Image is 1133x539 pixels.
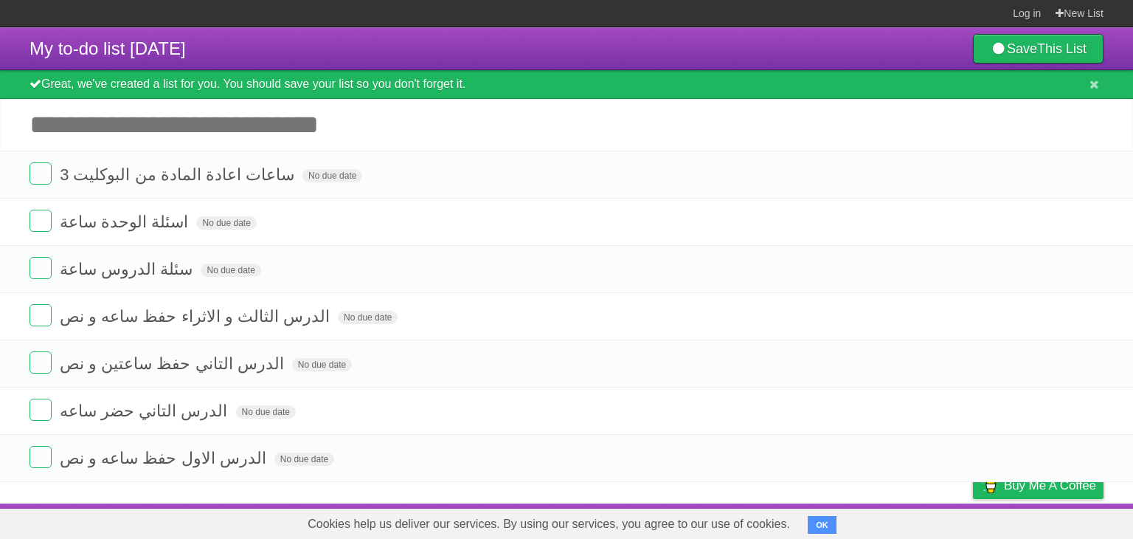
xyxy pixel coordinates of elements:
[777,507,808,535] a: About
[60,213,192,231] span: اسئلة الوحدة ساعة
[302,169,362,182] span: No due date
[825,507,885,535] a: Developers
[338,311,398,324] span: No due date
[30,351,52,374] label: Done
[30,210,52,232] label: Done
[30,38,186,58] span: My to-do list [DATE]
[30,257,52,279] label: Done
[1037,41,1087,56] b: This List
[1011,507,1103,535] a: Suggest a feature
[293,509,805,539] span: Cookies help us deliver our services. By using our services, you agree to our use of cookies.
[60,402,231,420] span: الدرس التاني حضر ساعه
[60,354,288,373] span: الدرس التاني حفظ ساعتين و نص
[60,449,270,467] span: الدرس الاول حفظ ساعه و نص
[236,405,296,419] span: No due date
[973,34,1103,63] a: SaveThis List
[30,399,52,421] label: Done
[60,165,298,184] span: 3 ساعات اعادة المادة من البوكليت
[30,446,52,468] label: Done
[30,304,52,326] label: Done
[60,260,196,278] span: سئلة الدروس ساعة
[196,216,256,230] span: No due date
[808,516,836,534] button: OK
[1004,473,1096,498] span: Buy me a coffee
[60,307,333,326] span: الدرس الثالث و الاثراء حفظ ساعه و نص
[980,473,1000,498] img: Buy me a coffee
[973,472,1103,499] a: Buy me a coffee
[274,453,334,466] span: No due date
[292,358,352,371] span: No due date
[954,507,992,535] a: Privacy
[30,162,52,185] label: Done
[904,507,936,535] a: Terms
[201,264,260,277] span: No due date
